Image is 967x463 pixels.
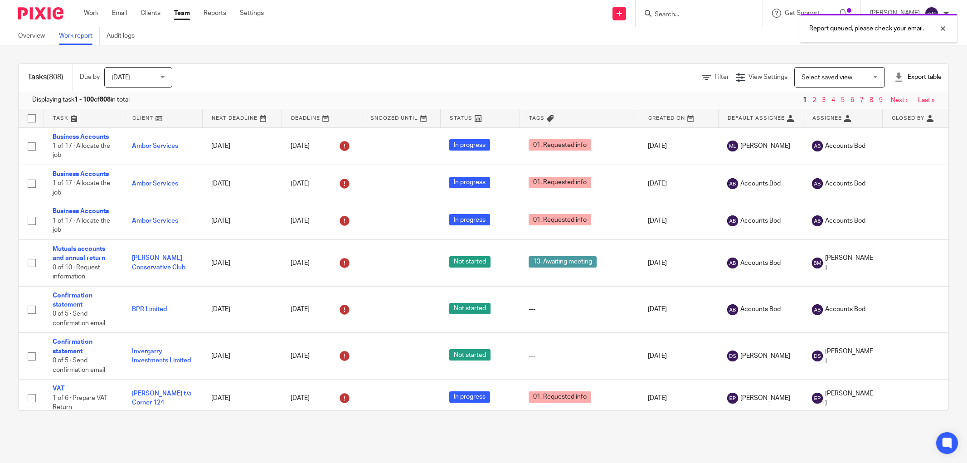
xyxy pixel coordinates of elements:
[812,97,816,103] a: 2
[825,305,865,314] span: Accounts Bod
[918,97,935,103] a: Last »
[132,218,178,224] a: Ambor Services
[80,73,100,82] p: Due by
[202,239,282,286] td: [DATE]
[132,348,191,364] a: Invergarry Investments Limited
[449,303,491,314] span: Not started
[132,390,192,406] a: [PERSON_NAME] t/a Corner 124
[449,177,490,188] span: In progress
[100,97,111,103] b: 808
[53,134,109,140] a: Business Accounts
[449,256,491,268] span: Not started
[53,357,105,373] span: 0 of 5 · Send confirmation email
[740,305,781,314] span: Accounts Bod
[639,239,718,286] td: [DATE]
[53,208,109,214] a: Business Accounts
[32,95,130,104] span: Displaying task of in total
[112,74,131,81] span: [DATE]
[174,9,190,18] a: Team
[202,286,282,333] td: [DATE]
[801,95,809,106] span: 1
[74,97,94,103] b: 1 - 100
[53,218,110,234] span: 1 of 17 · Allocate the job
[18,27,52,45] a: Overview
[812,393,823,404] img: svg%3E
[812,178,823,189] img: svg%3E
[107,27,141,45] a: Audit logs
[812,351,823,361] img: svg%3E
[639,165,718,202] td: [DATE]
[809,24,924,33] p: Report queued, please check your email.
[825,216,865,225] span: Accounts Bod
[894,73,942,82] div: Export table
[639,380,718,417] td: [DATE]
[740,351,790,361] span: [PERSON_NAME]
[141,9,160,18] a: Clients
[132,255,185,270] a: [PERSON_NAME] Conservative Club
[53,385,65,392] a: VAT
[291,302,352,317] div: [DATE]
[812,304,823,315] img: svg%3E
[727,393,738,404] img: svg%3E
[879,97,883,103] a: 9
[529,214,591,225] span: 01. Requested info
[825,347,873,366] span: [PERSON_NAME]
[850,97,854,103] a: 6
[291,139,352,153] div: [DATE]
[529,139,591,151] span: 01. Requested info
[47,73,63,81] span: (808)
[639,286,718,333] td: [DATE]
[132,306,167,312] a: BPR Limited
[529,351,630,361] div: ---
[53,395,107,411] span: 1 of 6 · Prepare VAT Return
[802,74,852,81] span: Select saved view
[727,304,738,315] img: svg%3E
[727,178,738,189] img: svg%3E
[740,216,781,225] span: Accounts Bod
[529,305,630,314] div: ---
[59,27,100,45] a: Work report
[825,389,873,408] span: [PERSON_NAME]
[132,180,178,187] a: Ambor Services
[812,258,823,268] img: svg%3E
[202,165,282,202] td: [DATE]
[132,143,178,149] a: Ambor Services
[291,214,352,228] div: [DATE]
[28,73,63,82] h1: Tasks
[204,9,226,18] a: Reports
[529,116,544,121] span: Tags
[714,74,729,80] span: Filter
[801,97,935,104] nav: pager
[831,97,835,103] a: 4
[812,141,823,151] img: svg%3E
[740,179,781,188] span: Accounts Bod
[291,256,352,270] div: [DATE]
[53,292,92,308] a: Confirmation statement
[529,256,597,268] span: 13. Awaiting meeting
[202,127,282,165] td: [DATE]
[924,6,939,21] img: svg%3E
[202,202,282,239] td: [DATE]
[727,215,738,226] img: svg%3E
[639,202,718,239] td: [DATE]
[449,214,490,225] span: In progress
[639,127,718,165] td: [DATE]
[825,179,865,188] span: Accounts Bod
[53,180,110,196] span: 1 of 17 · Allocate the job
[53,311,105,327] span: 0 of 5 · Send confirmation email
[291,391,352,405] div: [DATE]
[740,394,790,403] span: [PERSON_NAME]
[860,97,864,103] a: 7
[841,97,845,103] a: 5
[202,380,282,417] td: [DATE]
[727,258,738,268] img: svg%3E
[291,176,352,191] div: [DATE]
[53,339,92,354] a: Confirmation statement
[53,246,105,261] a: Mutuals accounts and annual return
[53,264,100,280] span: 0 of 10 · Request information
[639,333,718,380] td: [DATE]
[727,351,738,361] img: svg%3E
[449,139,490,151] span: In progress
[812,215,823,226] img: svg%3E
[825,253,873,272] span: [PERSON_NAME]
